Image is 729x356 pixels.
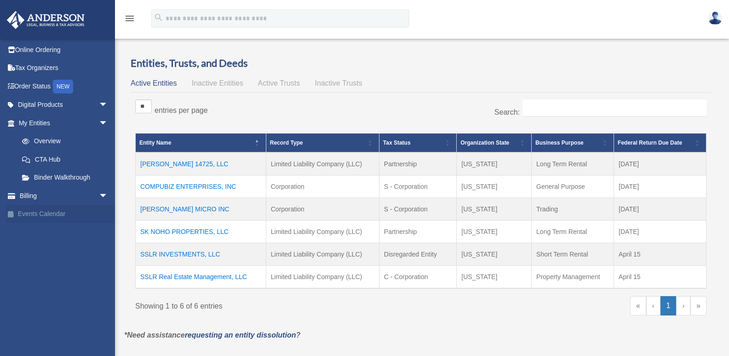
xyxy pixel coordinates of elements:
a: Binder Walkthrough [13,169,117,187]
td: [US_STATE] [457,198,532,221]
td: Limited Liability Company (LLC) [266,266,379,289]
a: Last [690,296,706,315]
a: requesting an entity dissolution [185,331,296,339]
a: Order StatusNEW [6,77,122,96]
td: [DATE] [614,175,706,198]
span: arrow_drop_down [99,187,117,205]
span: Entity Name [139,140,171,146]
span: Active Entities [131,79,177,87]
a: Billingarrow_drop_down [6,187,122,205]
td: Partnership [379,152,456,175]
span: Business Purpose [535,140,584,146]
td: [DATE] [614,198,706,221]
span: Organization State [460,140,509,146]
td: S - Corporation [379,175,456,198]
span: Inactive Entities [192,79,243,87]
td: Limited Liability Company (LLC) [266,243,379,266]
a: First [630,296,646,315]
a: Next [676,296,690,315]
th: Record Type: Activate to sort [266,134,379,153]
span: arrow_drop_down [99,96,117,115]
div: Showing 1 to 6 of 6 entries [135,296,414,313]
th: Organization State: Activate to sort [457,134,532,153]
a: Online Ordering [6,41,122,59]
td: April 15 [614,266,706,289]
td: Disregarded Entity [379,243,456,266]
td: Property Management [532,266,614,289]
em: *Need assistance ? [124,331,300,339]
td: [PERSON_NAME] MICRO INC [136,198,266,221]
a: Tax Organizers [6,59,122,77]
td: Partnership [379,221,456,243]
td: [US_STATE] [457,221,532,243]
td: Limited Liability Company (LLC) [266,152,379,175]
h3: Entities, Trusts, and Deeds [131,56,711,70]
td: Corporation [266,175,379,198]
td: [US_STATE] [457,266,532,289]
td: C - Corporation [379,266,456,289]
a: Events Calendar [6,205,122,223]
a: Overview [13,132,113,151]
th: Entity Name: Activate to invert sorting [136,134,266,153]
td: [US_STATE] [457,152,532,175]
img: Anderson Advisors Platinum Portal [4,11,87,29]
td: General Purpose [532,175,614,198]
td: SK NOHO PROPERTIES, LLC [136,221,266,243]
span: Tax Status [383,140,411,146]
th: Federal Return Due Date: Activate to sort [614,134,706,153]
td: S - Corporation [379,198,456,221]
a: CTA Hub [13,150,117,169]
td: Corporation [266,198,379,221]
th: Tax Status: Activate to sort [379,134,456,153]
div: NEW [53,80,73,93]
td: Short Term Rental [532,243,614,266]
td: [DATE] [614,152,706,175]
label: Search: [494,108,520,116]
td: Limited Liability Company (LLC) [266,221,379,243]
td: Long Term Rental [532,152,614,175]
span: Inactive Trusts [315,79,362,87]
td: Long Term Rental [532,221,614,243]
td: April 15 [614,243,706,266]
a: 1 [660,296,677,315]
a: Previous [646,296,660,315]
td: [PERSON_NAME] 14725, LLC [136,152,266,175]
td: [US_STATE] [457,175,532,198]
td: SSLR Real Estate Management, LLC [136,266,266,289]
img: User Pic [708,12,722,25]
th: Business Purpose: Activate to sort [532,134,614,153]
span: Federal Return Due Date [618,140,682,146]
a: My Entitiesarrow_drop_down [6,114,117,132]
i: search [154,12,164,23]
td: SSLR INVESTMENTS, LLC [136,243,266,266]
label: entries per page [155,106,208,114]
span: Active Trusts [258,79,300,87]
td: [US_STATE] [457,243,532,266]
i: menu [124,13,135,24]
td: [DATE] [614,221,706,243]
a: menu [124,16,135,24]
a: Digital Productsarrow_drop_down [6,96,122,114]
span: Record Type [270,140,303,146]
td: Trading [532,198,614,221]
td: COMPUBIZ ENTERPRISES, INC [136,175,266,198]
span: arrow_drop_down [99,114,117,133]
